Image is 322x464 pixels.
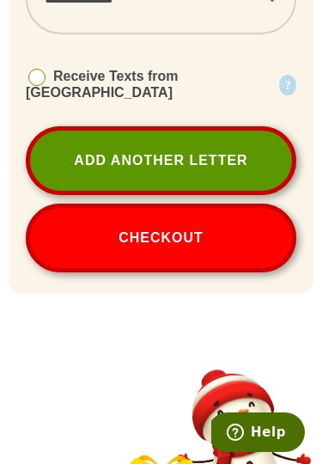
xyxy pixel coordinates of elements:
[26,69,179,99] span: Receive Texts from [GEOGRAPHIC_DATA]
[211,412,305,455] iframe: Opens a widget where you can find more information
[26,126,296,195] a: Add Another Letter
[26,204,296,272] button: Checkout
